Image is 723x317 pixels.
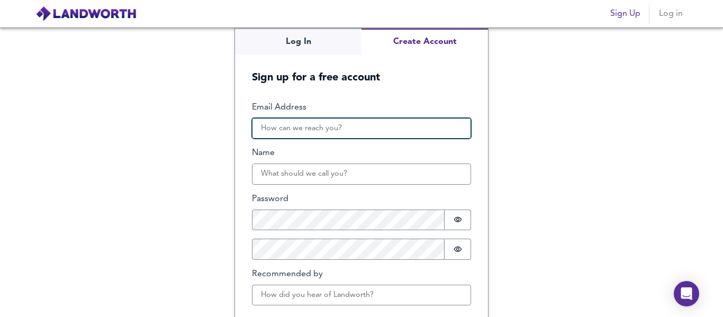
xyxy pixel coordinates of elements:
label: Name [252,147,471,159]
span: Sign Up [610,6,640,21]
input: How can we reach you? [252,118,471,139]
button: Log In [235,29,361,55]
input: What should we call you? [252,164,471,185]
button: Log in [654,3,688,24]
h5: Sign up for a free account [235,55,488,85]
label: Recommended by [252,268,471,280]
button: Sign Up [606,3,645,24]
span: Log in [658,6,683,21]
input: How did you hear of Landworth? [252,285,471,306]
button: Show password [445,210,471,231]
label: Password [252,193,471,205]
button: Show password [445,239,471,260]
div: Open Intercom Messenger [674,281,699,306]
label: Email Address [252,102,471,114]
button: Create Account [361,29,488,55]
img: logo [35,6,137,22]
